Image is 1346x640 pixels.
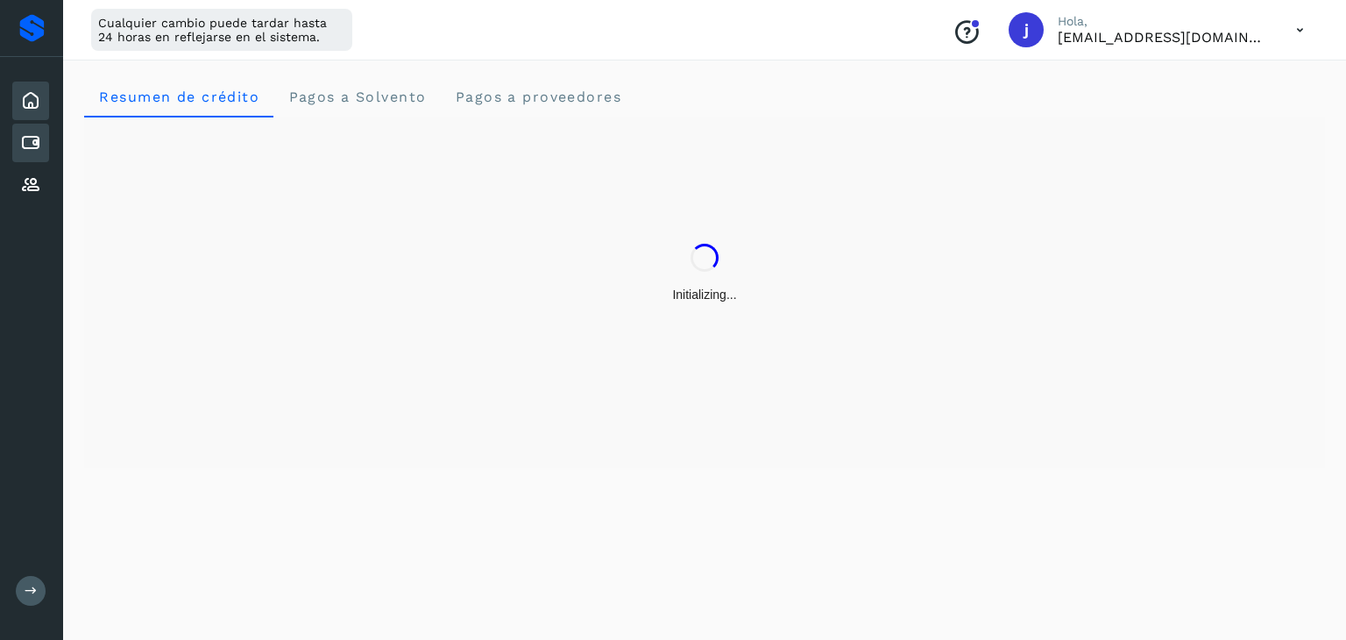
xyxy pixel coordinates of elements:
span: Resumen de crédito [98,89,259,105]
span: Pagos a proveedores [454,89,621,105]
span: Pagos a Solvento [287,89,426,105]
div: Inicio [12,82,49,120]
div: Cualquier cambio puede tardar hasta 24 horas en reflejarse en el sistema. [91,9,352,51]
p: jrodriguez@kalapata.co [1058,29,1268,46]
p: Hola, [1058,14,1268,29]
div: Cuentas por pagar [12,124,49,162]
div: Proveedores [12,166,49,204]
